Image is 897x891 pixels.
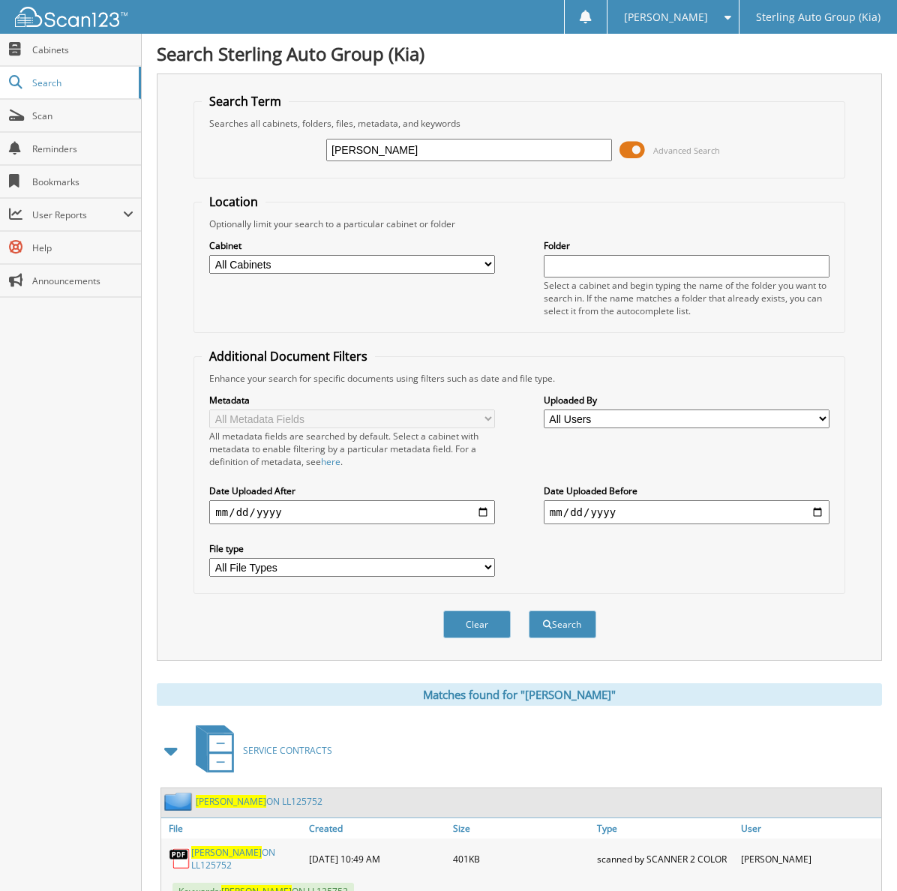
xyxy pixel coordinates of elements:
[191,846,262,859] span: [PERSON_NAME]
[544,239,829,252] label: Folder
[593,818,737,838] a: Type
[305,818,449,838] a: Created
[209,500,495,524] input: start
[544,500,829,524] input: end
[544,484,829,497] label: Date Uploaded Before
[209,484,495,497] label: Date Uploaded After
[202,348,375,364] legend: Additional Document Filters
[32,43,133,56] span: Cabinets
[157,683,882,706] div: Matches found for "[PERSON_NAME]"
[624,13,708,22] span: [PERSON_NAME]
[15,7,127,27] img: scan123-logo-white.svg
[191,846,301,871] a: [PERSON_NAME]ON LL125752
[196,795,322,808] a: [PERSON_NAME]ON LL125752
[305,842,449,875] div: [DATE] 10:49 AM
[243,744,332,757] span: SERVICE CONTRACTS
[209,430,495,468] div: All metadata fields are searched by default. Select a cabinet with metadata to enable filtering b...
[32,76,131,89] span: Search
[169,847,191,870] img: PDF.png
[756,13,880,22] span: Sterling Auto Group (Kia)
[32,208,123,221] span: User Reports
[202,193,265,210] legend: Location
[32,175,133,188] span: Bookmarks
[32,274,133,287] span: Announcements
[164,792,196,811] img: folder2.png
[209,542,495,555] label: File type
[202,117,836,130] div: Searches all cabinets, folders, files, metadata, and keywords
[544,394,829,406] label: Uploaded By
[449,842,593,875] div: 401KB
[202,217,836,230] div: Optionally limit your search to a particular cabinet or folder
[653,145,720,156] span: Advanced Search
[544,279,829,317] div: Select a cabinet and begin typing the name of the folder you want to search in. If the name match...
[737,842,881,875] div: [PERSON_NAME]
[321,455,340,468] a: here
[196,795,266,808] span: [PERSON_NAME]
[449,818,593,838] a: Size
[202,372,836,385] div: Enhance your search for specific documents using filters such as date and file type.
[737,818,881,838] a: User
[187,721,332,780] a: SERVICE CONTRACTS
[161,818,305,838] a: File
[443,610,511,638] button: Clear
[209,394,495,406] label: Metadata
[529,610,596,638] button: Search
[209,239,495,252] label: Cabinet
[32,142,133,155] span: Reminders
[32,109,133,122] span: Scan
[157,41,882,66] h1: Search Sterling Auto Group (Kia)
[202,93,289,109] legend: Search Term
[32,241,133,254] span: Help
[593,842,737,875] div: scanned by SCANNER 2 COLOR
